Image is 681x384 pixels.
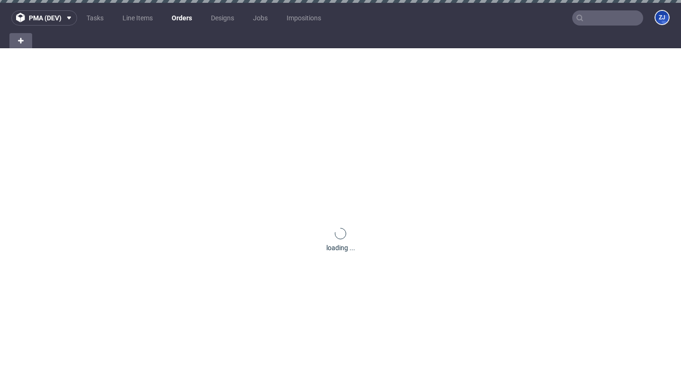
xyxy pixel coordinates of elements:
span: pma (dev) [29,15,61,21]
a: Tasks [81,10,109,26]
button: pma (dev) [11,10,77,26]
div: loading ... [326,243,355,253]
a: Line Items [117,10,158,26]
a: Jobs [247,10,273,26]
figcaption: ZJ [655,11,669,24]
a: Orders [166,10,198,26]
a: Impositions [281,10,327,26]
a: Designs [205,10,240,26]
